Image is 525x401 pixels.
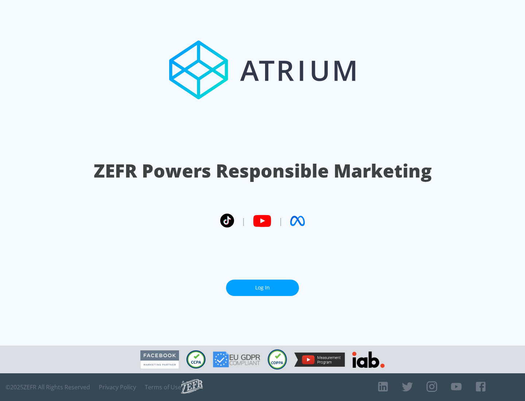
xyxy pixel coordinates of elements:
a: Privacy Policy [99,384,136,391]
img: COPPA Compliant [268,349,287,370]
h1: ZEFR Powers Responsible Marketing [94,158,432,183]
a: Log In [226,280,299,296]
span: | [241,215,246,226]
img: CCPA Compliant [186,350,206,369]
span: © 2025 ZEFR All Rights Reserved [5,384,90,391]
img: IAB [352,351,385,368]
a: Terms of Use [145,384,181,391]
span: | [279,215,283,226]
img: GDPR Compliant [213,351,260,367]
img: YouTube Measurement Program [294,353,345,367]
img: Facebook Marketing Partner [140,350,179,369]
